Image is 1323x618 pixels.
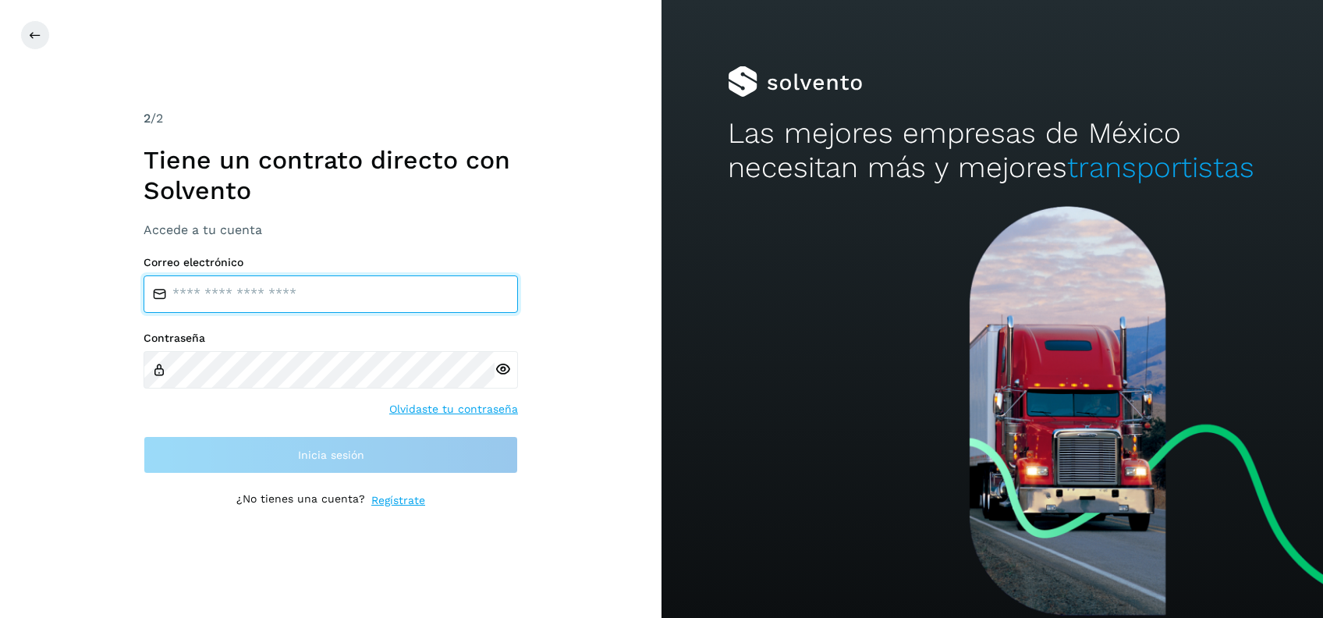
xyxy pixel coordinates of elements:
div: /2 [144,109,518,128]
span: Inicia sesión [298,449,364,460]
h1: Tiene un contrato directo con Solvento [144,145,518,205]
a: Olvidaste tu contraseña [389,401,518,417]
p: ¿No tienes una cuenta? [236,492,365,509]
span: 2 [144,111,151,126]
button: Inicia sesión [144,436,518,474]
a: Regístrate [371,492,425,509]
label: Correo electrónico [144,256,518,269]
label: Contraseña [144,332,518,345]
h3: Accede a tu cuenta [144,222,518,237]
span: transportistas [1067,151,1254,184]
h2: Las mejores empresas de México necesitan más y mejores [728,116,1257,186]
